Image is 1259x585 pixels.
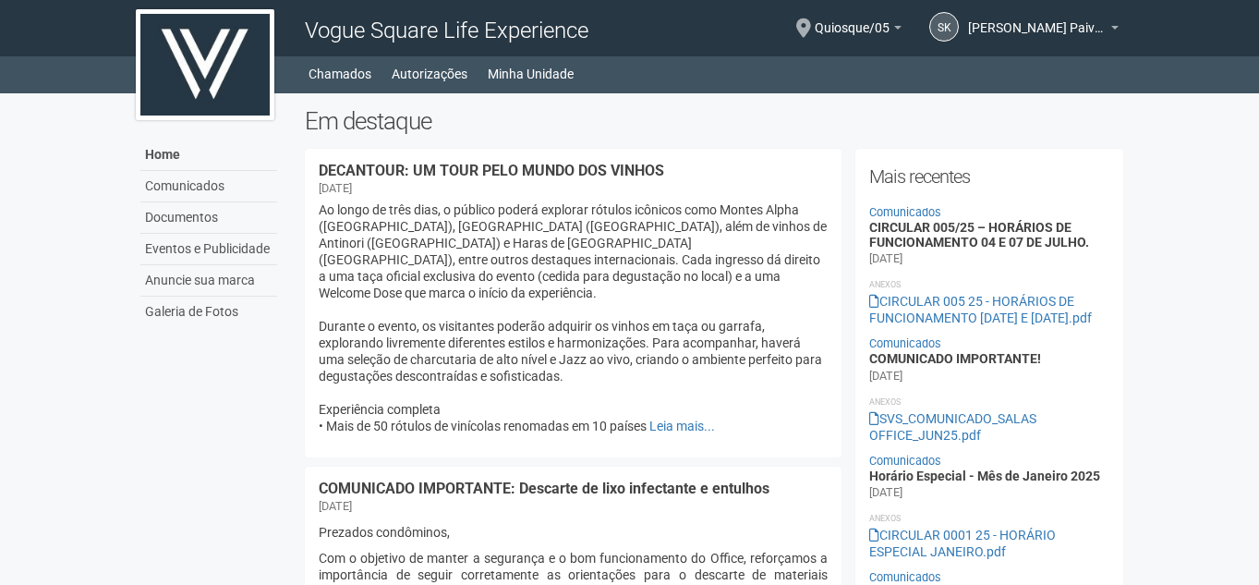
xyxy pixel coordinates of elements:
[649,419,715,433] a: Leia mais...
[140,171,277,202] a: Comunicados
[140,140,277,171] a: Home
[319,201,828,434] p: Ao longo de três dias, o público poderá explorar rótulos icônicos como Montes Alpha ([GEOGRAPHIC_...
[869,528,1056,559] a: CIRCULAR 0001 25 - HORÁRIO ESPECIAL JANEIRO.pdf
[968,3,1107,35] span: Sabrina Kelly Paiva dos Santos
[140,265,277,297] a: Anuncie sua marca
[869,394,1110,410] li: Anexos
[869,336,941,350] a: Comunicados
[140,234,277,265] a: Eventos e Publicidade
[309,61,371,87] a: Chamados
[929,12,959,42] a: SK
[869,163,1110,190] h2: Mais recentes
[869,294,1092,325] a: CIRCULAR 005 25 - HORÁRIOS DE FUNCIONAMENTO [DATE] E [DATE].pdf
[869,484,902,501] div: [DATE]
[488,61,574,87] a: Minha Unidade
[869,368,902,384] div: [DATE]
[869,510,1110,527] li: Anexos
[869,469,1100,483] a: Horário Especial - Mês de Janeiro 2025
[305,107,1124,135] h2: Em destaque
[140,297,277,327] a: Galeria de Fotos
[869,454,941,468] a: Comunicados
[319,498,352,515] div: [DATE]
[319,480,769,497] a: COMUNICADO IMPORTANTE: Descarte de lixo infectante e entulhos
[869,351,1041,366] a: COMUNICADO IMPORTANTE!
[140,202,277,234] a: Documentos
[869,205,941,219] a: Comunicados
[815,3,890,35] span: Quiosque/05
[319,524,828,541] p: Prezados condôminos,
[319,180,352,197] div: [DATE]
[815,23,902,38] a: Quiosque/05
[869,276,1110,293] li: Anexos
[869,250,902,267] div: [DATE]
[968,23,1119,38] a: [PERSON_NAME] Paiva dos Santos
[136,9,274,120] img: logo.jpg
[869,570,941,584] a: Comunicados
[869,411,1036,443] a: SVS_COMUNICADO_SALAS OFFICE_JUN25.pdf
[319,162,664,179] a: DECANTOUR: UM TOUR PELO MUNDO DOS VINHOS
[392,61,467,87] a: Autorizações
[305,18,588,43] span: Vogue Square Life Experience
[869,220,1089,249] a: CIRCULAR 005/25 – HORÁRIOS DE FUNCIONAMENTO 04 E 07 DE JULHO.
